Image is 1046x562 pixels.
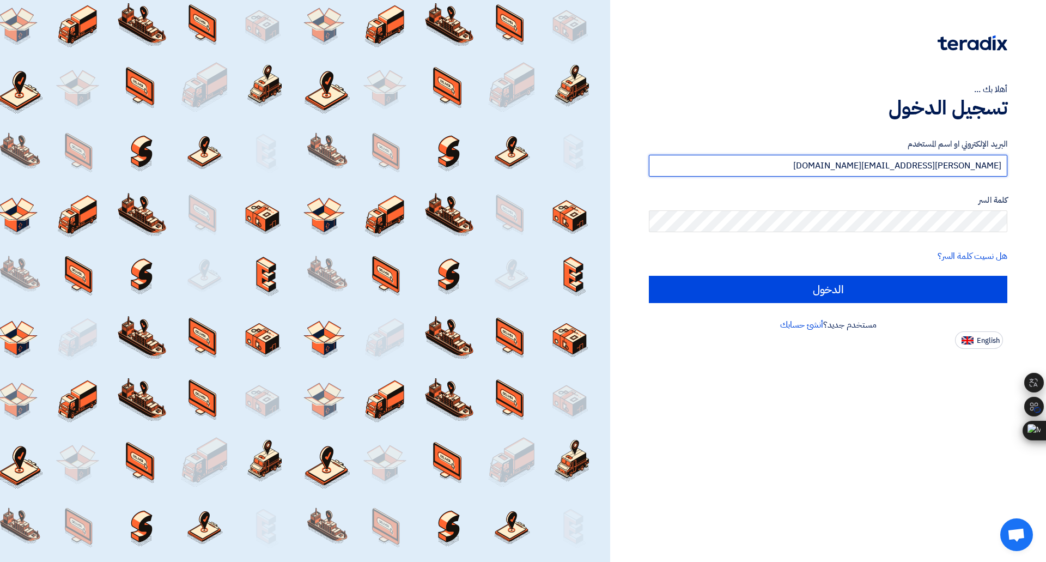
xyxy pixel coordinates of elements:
a: هل نسيت كلمة السر؟ [938,250,1007,263]
input: الدخول [649,276,1007,303]
a: Open chat [1000,518,1033,551]
input: أدخل بريد العمل الإلكتروني او اسم المستخدم الخاص بك ... [649,155,1007,177]
h1: تسجيل الدخول [649,96,1007,120]
img: en-US.png [962,336,974,345]
label: البريد الإلكتروني او اسم المستخدم [649,138,1007,150]
button: English [955,331,1003,349]
div: أهلا بك ... [649,83,1007,96]
label: كلمة السر [649,194,1007,207]
span: English [977,337,1000,345]
a: أنشئ حسابك [780,318,823,331]
img: Teradix logo [938,35,1007,51]
div: مستخدم جديد؟ [649,318,1007,331]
